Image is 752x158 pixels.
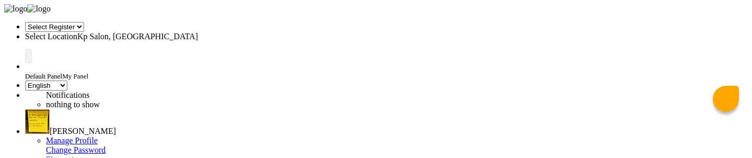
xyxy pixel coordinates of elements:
a: Change Password [46,145,105,154]
div: Notifications [46,91,307,100]
li: nothing to show [46,100,307,109]
span: Default Panel [25,72,62,80]
span: My Panel [62,72,88,80]
img: Dhiraj Mokal [25,109,50,134]
span: [PERSON_NAME] [50,127,116,136]
img: logo [4,4,27,14]
a: Manage Profile [46,136,98,145]
img: logo [27,4,50,14]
